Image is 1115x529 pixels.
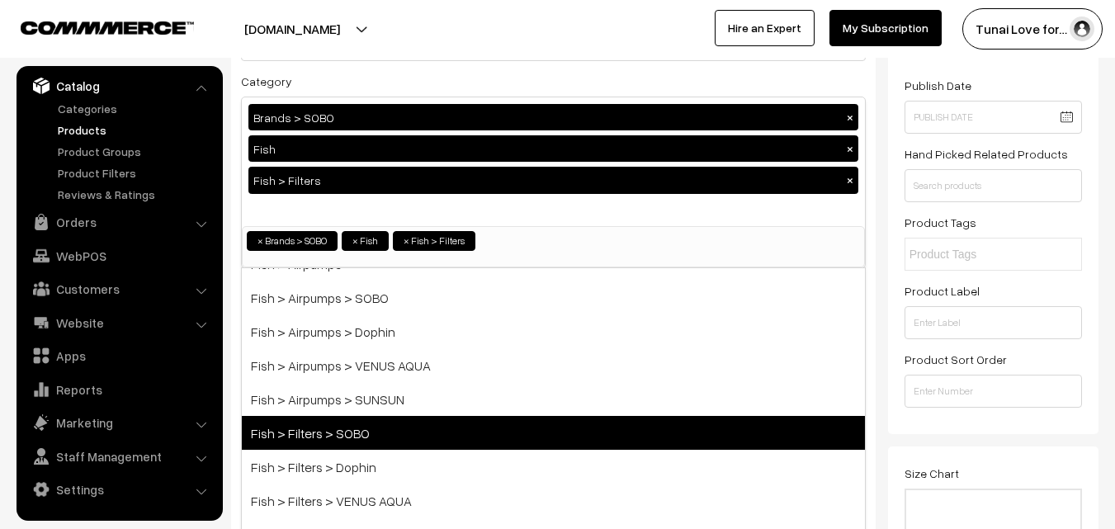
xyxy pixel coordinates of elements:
button: [DOMAIN_NAME] [187,8,398,50]
a: Customers [21,274,217,304]
a: Orders [21,207,217,237]
a: Reviews & Ratings [54,186,217,203]
a: Marketing [21,408,217,437]
span: Fish > Airpumps > SOBO [242,281,865,314]
label: Size Chart [905,465,959,482]
span: Fish > Airpumps > SUNSUN [242,382,865,416]
span: × [257,234,263,248]
a: Product Groups [54,143,217,160]
a: WebPOS [21,241,217,271]
span: × [404,234,409,248]
div: Fish [248,135,858,162]
button: × [843,110,858,125]
label: Hand Picked Related Products [905,145,1068,163]
input: Enter Label [905,306,1082,339]
input: Product Tags [909,246,1054,263]
span: Fish > Filters > SOBO [242,416,865,450]
label: Publish Date [905,77,971,94]
div: Fish > Filters [248,167,858,193]
a: Catalog [21,71,217,101]
a: Product Filters [54,164,217,182]
span: Fish > Airpumps > VENUS AQUA [242,348,865,382]
a: Apps [21,341,217,371]
a: COMMMERCE [21,17,165,36]
a: Hire an Expert [715,10,815,46]
a: Reports [21,375,217,404]
label: Product Sort Order [905,351,1007,368]
span: × [352,234,358,248]
label: Product Label [905,282,980,300]
a: Categories [54,100,217,117]
img: COMMMERCE [21,21,194,34]
a: Website [21,308,217,338]
img: user [1070,17,1094,41]
span: Fish > Airpumps > Dophin [242,314,865,348]
span: Fish > Filters > Dophin [242,450,865,484]
input: Publish Date [905,101,1082,134]
li: Brands > SOBO [247,231,338,251]
div: Brands > SOBO [248,104,858,130]
span: Fish > Filters > VENUS AQUA [242,484,865,517]
label: Category [241,73,292,90]
button: × [843,172,858,187]
a: Products [54,121,217,139]
label: Product Tags [905,214,976,231]
a: Staff Management [21,442,217,471]
li: Fish [342,231,389,251]
button: Tunai Love for… [962,8,1103,50]
a: Settings [21,475,217,504]
button: × [843,141,858,156]
input: Enter Number [905,375,1082,408]
input: Search products [905,169,1082,202]
a: My Subscription [829,10,942,46]
li: Fish > Filters [393,231,475,251]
